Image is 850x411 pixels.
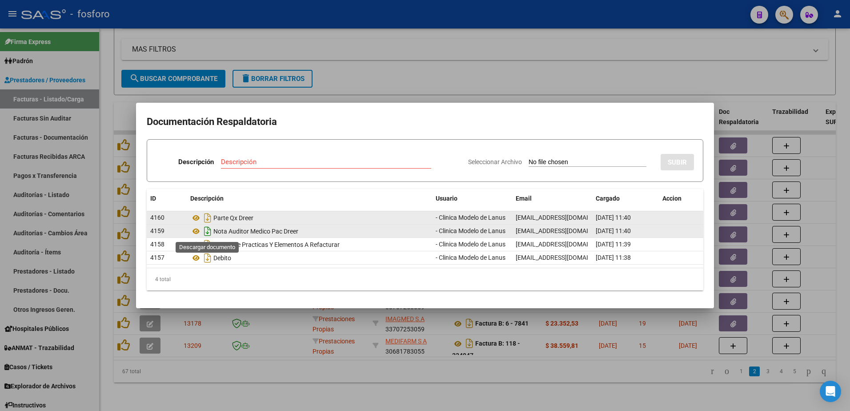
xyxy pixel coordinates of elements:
[150,241,164,248] span: 4158
[596,227,631,234] span: [DATE] 11:40
[512,189,592,208] datatable-header-cell: Email
[436,227,505,234] span: - Clinica Modelo de Lanus
[596,195,620,202] span: Cargado
[596,254,631,261] span: [DATE] 11:38
[147,189,187,208] datatable-header-cell: ID
[516,241,614,248] span: [EMAIL_ADDRESS][DOMAIN_NAME]
[596,241,631,248] span: [DATE] 11:39
[147,268,703,290] div: 4 total
[436,214,505,221] span: - Clinica Modelo de Lanus
[662,195,682,202] span: Accion
[190,251,429,265] div: Debito
[516,227,614,234] span: [EMAIL_ADDRESS][DOMAIN_NAME]
[190,224,429,238] div: Nota Auditor Medico Pac Dreer
[659,189,703,208] datatable-header-cell: Accion
[436,241,505,248] span: - Clinica Modelo de Lanus
[150,214,164,221] span: 4160
[150,195,156,202] span: ID
[202,224,213,238] i: Descargar documento
[516,195,532,202] span: Email
[187,189,432,208] datatable-header-cell: Descripción
[661,154,694,170] button: SUBIR
[820,381,841,402] div: Open Intercom Messenger
[202,251,213,265] i: Descargar documento
[516,214,614,221] span: [EMAIL_ADDRESS][DOMAIN_NAME]
[190,211,429,225] div: Parte Qx Dreer
[468,158,522,165] span: Seleccionar Archivo
[178,157,214,167] p: Descripción
[190,238,429,252] div: Detalle De Practicas Y Elementos A Refacturar
[436,195,457,202] span: Usuario
[202,238,213,252] i: Descargar documento
[432,189,512,208] datatable-header-cell: Usuario
[147,113,703,130] h2: Documentación Respaldatoria
[592,189,659,208] datatable-header-cell: Cargado
[596,214,631,221] span: [DATE] 11:40
[516,254,614,261] span: [EMAIL_ADDRESS][DOMAIN_NAME]
[150,227,164,234] span: 4159
[668,158,687,166] span: SUBIR
[436,254,505,261] span: - Clinica Modelo de Lanus
[150,254,164,261] span: 4157
[202,211,213,225] i: Descargar documento
[190,195,224,202] span: Descripción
